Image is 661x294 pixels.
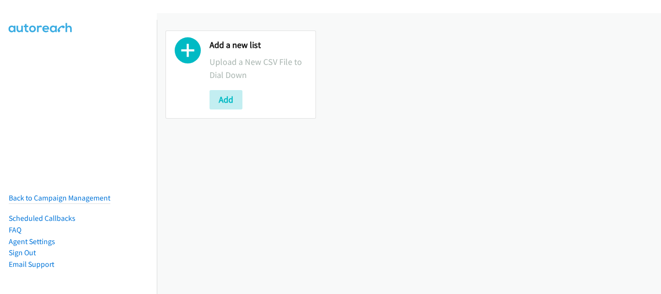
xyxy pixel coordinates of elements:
[9,193,110,202] a: Back to Campaign Management
[210,40,307,51] h2: Add a new list
[9,214,75,223] a: Scheduled Callbacks
[210,90,242,109] button: Add
[9,260,54,269] a: Email Support
[9,225,21,234] a: FAQ
[210,55,307,81] p: Upload a New CSV File to Dial Down
[9,237,55,246] a: Agent Settings
[9,248,36,257] a: Sign Out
